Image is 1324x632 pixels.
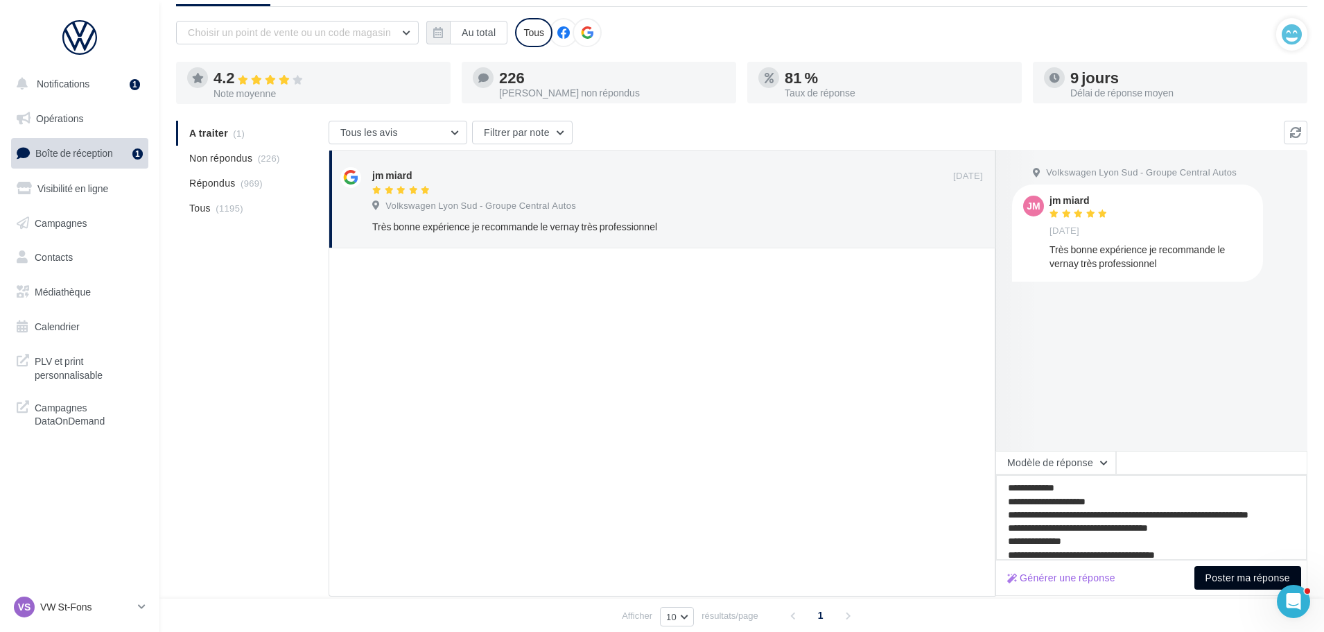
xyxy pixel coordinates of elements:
div: 1 [130,79,140,90]
span: résultats/page [702,609,758,622]
div: [PERSON_NAME] non répondus [499,88,725,98]
span: (1195) [216,203,243,214]
a: Opérations [8,104,151,133]
button: Générer une réponse [1002,570,1121,586]
div: Très bonne expérience je recommande le vernay très professionnel [1049,243,1252,271]
button: Au total [450,21,507,44]
div: 226 [499,70,725,85]
button: Choisir un point de vente ou un code magasin [176,21,419,44]
p: VW St-Fons [40,600,132,614]
span: Contacts [35,251,73,263]
span: Boîte de réception [35,147,113,159]
div: 81 % [785,70,1011,85]
a: Calendrier [8,312,151,341]
a: Contacts [8,243,151,272]
span: Opérations [36,112,83,124]
span: Afficher [622,609,652,622]
button: Filtrer par note [472,121,573,144]
span: [DATE] [953,170,983,182]
div: Délai de réponse moyen [1070,88,1296,98]
span: Volkswagen Lyon Sud - Groupe Central Autos [1046,166,1237,179]
span: 10 [666,611,677,622]
div: Tous [515,18,552,47]
span: Calendrier [35,321,80,332]
div: 9 jours [1070,70,1296,85]
button: Modèle de réponse [995,451,1116,475]
iframe: Intercom live chat [1277,585,1310,618]
span: VS [18,600,31,614]
span: [DATE] [1049,225,1079,237]
span: Tous [189,201,211,215]
button: Tous les avis [329,121,467,144]
span: 1 [810,604,832,626]
span: (969) [241,178,263,189]
button: Poster ma réponse [1194,566,1301,590]
span: Médiathèque [35,286,91,298]
a: PLV et print personnalisable [8,346,151,387]
span: Tous les avis [340,126,398,138]
button: Notifications 1 [8,69,146,99]
span: Campagnes DataOnDemand [35,398,143,428]
span: Volkswagen Lyon Sud - Groupe Central Autos [385,200,576,212]
div: Très bonne expérience je recommande le vernay très professionnel [372,220,893,234]
a: Boîte de réception1 [8,138,151,168]
a: Campagnes [8,209,151,238]
span: Répondus [189,176,236,190]
span: Notifications [37,78,89,89]
a: VS VW St-Fons [11,594,148,620]
span: Choisir un point de vente ou un code magasin [188,26,391,38]
div: Taux de réponse [785,88,1011,98]
div: jm miard [372,169,412,182]
a: Campagnes DataOnDemand [8,393,151,434]
div: Note moyenne [214,89,439,99]
a: Médiathèque [8,277,151,307]
span: jm [1027,199,1040,213]
button: 10 [660,607,694,626]
div: 4.2 [214,70,439,86]
span: PLV et print personnalisable [35,352,143,382]
button: Au total [426,21,507,44]
span: Campagnes [35,216,87,228]
div: 1 [132,148,143,160]
span: Visibilité en ligne [37,182,108,194]
div: jm miard [1049,196,1110,205]
span: Non répondus [189,151,252,165]
span: (226) [258,153,280,164]
a: Visibilité en ligne [8,174,151,203]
